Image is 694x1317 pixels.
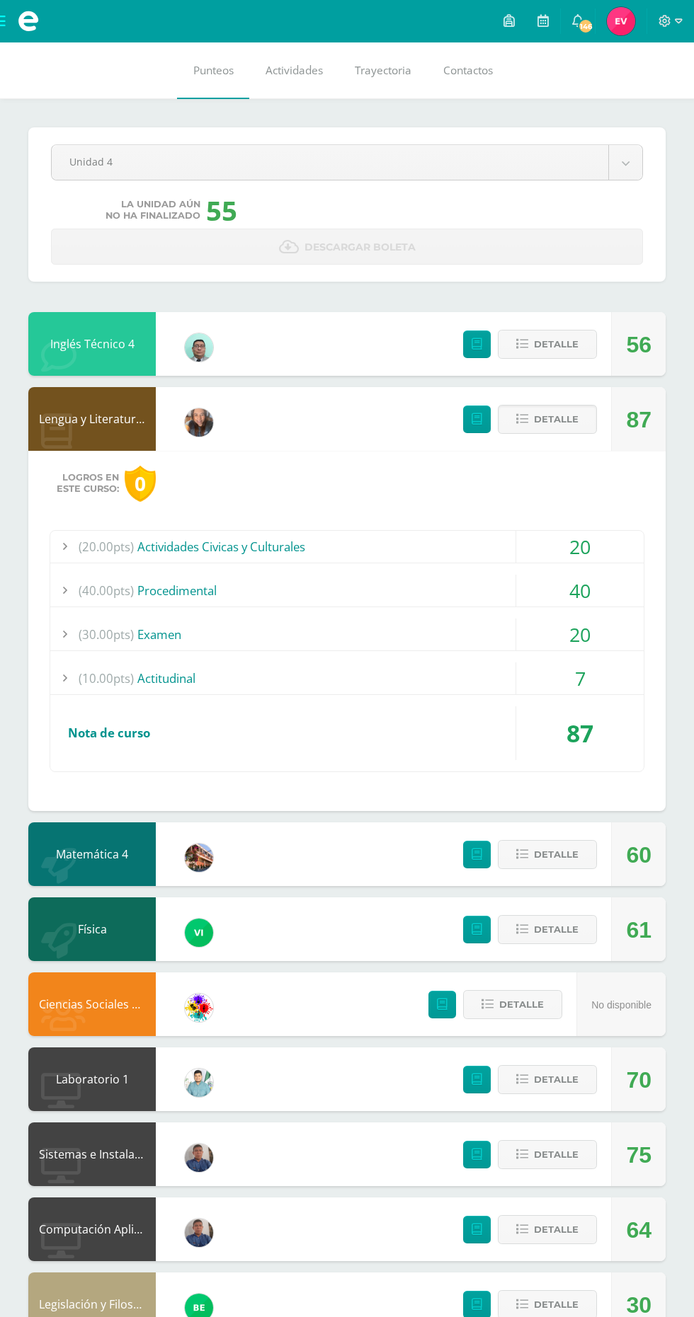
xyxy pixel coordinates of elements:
[57,472,119,495] span: Logros en este curso:
[626,388,652,452] div: 87
[28,1122,156,1186] div: Sistemas e Instalación de Software
[339,42,427,99] a: Trayectoria
[534,1066,579,1093] span: Detalle
[534,1217,579,1243] span: Detalle
[185,1144,213,1172] img: bf66807720f313c6207fc724d78fb4d0.png
[534,1141,579,1168] span: Detalle
[305,230,416,265] span: Descargar boleta
[185,994,213,1022] img: d0a5be8572cbe4fc9d9d910beeabcdaa.png
[591,999,652,1011] span: No disponible
[28,897,156,961] div: Física
[498,1215,597,1244] button: Detalle
[463,990,562,1019] button: Detalle
[516,706,644,760] div: 87
[69,145,591,178] span: Unidad 4
[498,405,597,434] button: Detalle
[516,662,644,694] div: 7
[28,1047,156,1111] div: Laboratorio 1
[534,841,579,868] span: Detalle
[516,575,644,606] div: 40
[626,1198,652,1262] div: 64
[534,916,579,943] span: Detalle
[50,575,644,606] div: Procedimental
[498,840,597,869] button: Detalle
[106,199,200,222] span: La unidad aún no ha finalizado
[28,822,156,886] div: Matemática 4
[607,7,635,35] img: f3e24798bec0dae9983948b5e01254ae.png
[443,63,493,78] span: Contactos
[185,1069,213,1097] img: 3bbeeb896b161c296f86561e735fa0fc.png
[499,991,544,1018] span: Detalle
[50,619,644,650] div: Examen
[626,1123,652,1187] div: 75
[50,662,644,694] div: Actitudinal
[193,63,234,78] span: Punteos
[79,619,134,650] span: (30.00pts)
[28,312,156,376] div: Inglés Técnico 4
[498,1065,597,1094] button: Detalle
[125,466,156,502] div: 0
[185,919,213,947] img: a241c2b06c5b4daf9dd7cbc5f490cd0f.png
[534,406,579,432] span: Detalle
[355,63,411,78] span: Trayectoria
[249,42,339,99] a: Actividades
[626,898,652,962] div: 61
[79,531,134,563] span: (20.00pts)
[266,63,323,78] span: Actividades
[52,145,642,180] a: Unidad 4
[185,408,213,437] img: 8286b9a544571e995a349c15127c7be6.png
[79,575,134,606] span: (40.00pts)
[427,42,508,99] a: Contactos
[28,387,156,451] div: Lengua y Literatura 4
[28,1197,156,1261] div: Computación Aplicada
[185,333,213,362] img: d4d564538211de5578f7ad7a2fdd564e.png
[626,1048,652,1112] div: 70
[516,619,644,650] div: 20
[626,313,652,376] div: 56
[50,531,644,563] div: Actividades Civicas y Culturales
[79,662,134,694] span: (10.00pts)
[68,725,150,741] span: Nota de curso
[578,18,593,34] span: 146
[516,531,644,563] div: 20
[498,330,597,359] button: Detalle
[185,844,213,872] img: 0a4f8d2552c82aaa76f7aefb013bc2ce.png
[626,823,652,887] div: 60
[185,1219,213,1247] img: bf66807720f313c6207fc724d78fb4d0.png
[28,972,156,1036] div: Ciencias Sociales y Formación Ciudadana 4
[206,192,237,229] div: 55
[177,42,249,99] a: Punteos
[534,331,579,357] span: Detalle
[498,915,597,944] button: Detalle
[498,1140,597,1169] button: Detalle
